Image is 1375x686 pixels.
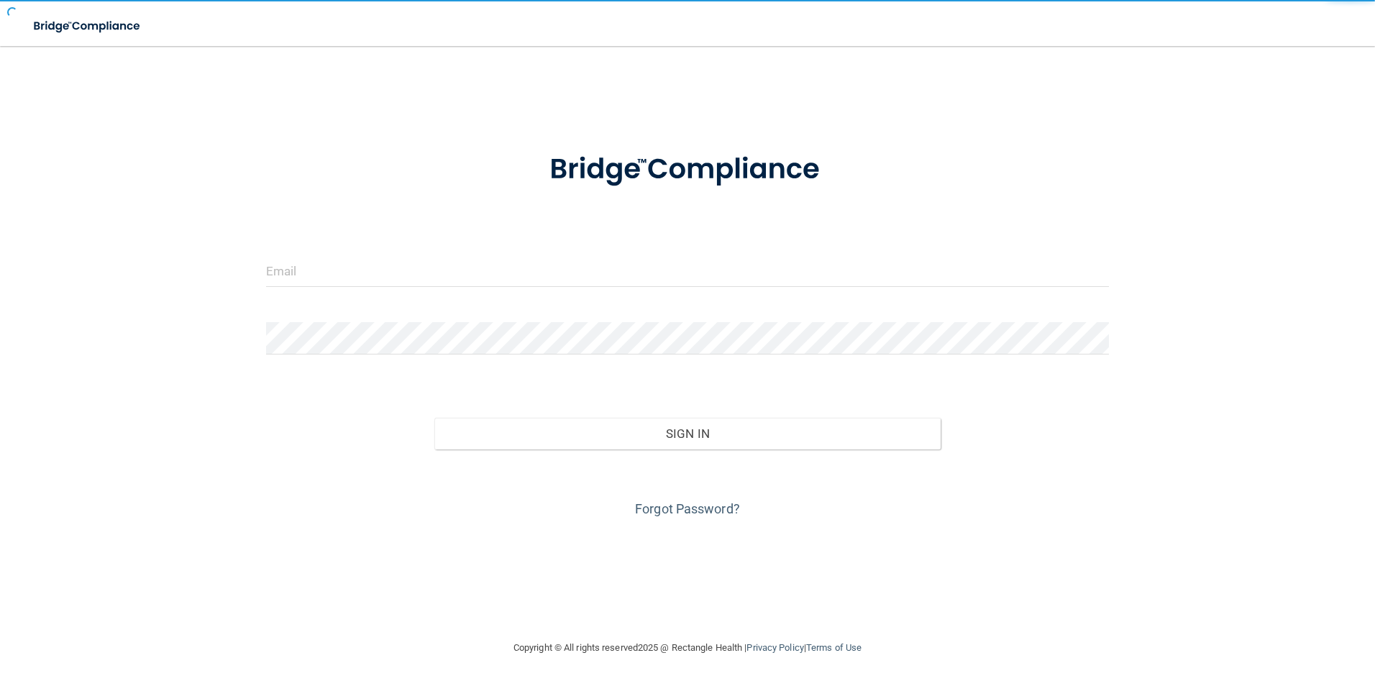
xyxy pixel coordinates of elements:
button: Sign In [434,418,941,449]
a: Terms of Use [806,642,862,653]
a: Privacy Policy [746,642,803,653]
img: bridge_compliance_login_screen.278c3ca4.svg [22,12,154,41]
div: Copyright © All rights reserved 2025 @ Rectangle Health | | [425,625,950,671]
input: Email [266,255,1110,287]
img: bridge_compliance_login_screen.278c3ca4.svg [520,132,855,207]
a: Forgot Password? [635,501,740,516]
